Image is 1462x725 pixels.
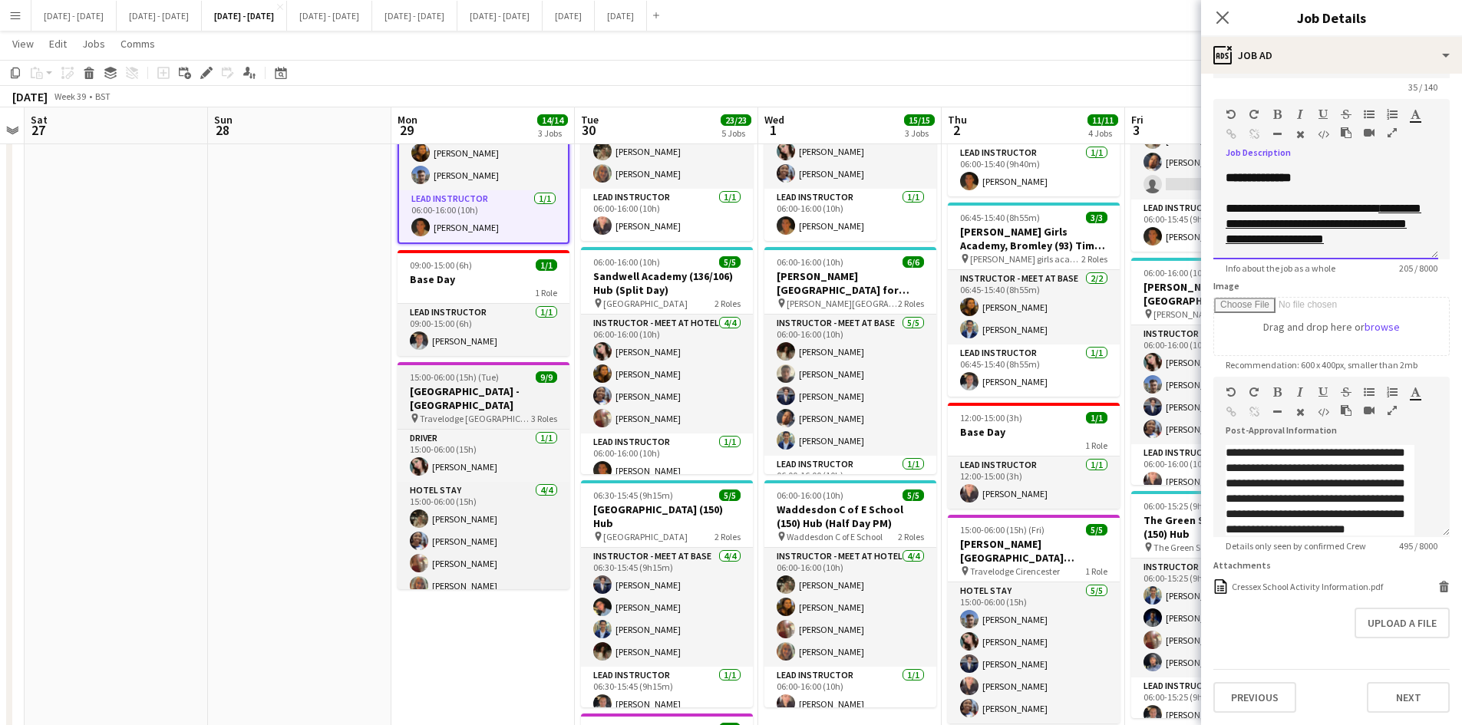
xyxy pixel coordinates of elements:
span: 1/1 [1086,412,1107,423]
div: 06:00-16:00 (10h)6/6[PERSON_NAME][GEOGRAPHIC_DATA] for Boys (170) Hub (Half Day PM) [PERSON_NAME]... [764,247,936,474]
div: 3 Jobs [538,127,567,139]
button: Insert video [1364,404,1375,417]
app-card-role: Instructor - Meet at Hotel4/406:00-16:00 (10h)[PERSON_NAME][PERSON_NAME][PERSON_NAME][PERSON_NAME] [581,315,753,433]
span: Sat [31,113,48,127]
h3: Job Details [1201,8,1462,28]
app-job-card: 15:00-06:00 (15h) (Tue)9/9[GEOGRAPHIC_DATA] - [GEOGRAPHIC_DATA] Travelodge [GEOGRAPHIC_DATA] [GEO... [398,362,569,589]
app-job-card: 12:00-15:00 (3h)1/1Base Day1 RoleLead Instructor1/112:00-15:00 (3h)[PERSON_NAME] [948,403,1120,509]
app-card-role: Lead Instructor1/106:00-16:00 (10h)[PERSON_NAME] [581,433,753,486]
button: Redo [1249,108,1259,120]
h3: Waddesdon C of E School (150) Hub (Half Day PM) [764,503,936,530]
button: Next [1367,682,1450,713]
app-card-role: Lead Instructor1/106:45-15:40 (8h55m)[PERSON_NAME] [948,344,1120,397]
button: Unordered List [1364,108,1375,120]
span: Sun [214,113,233,127]
div: 06:00-15:25 (9h25m)5/5The Green School for Girls (150) Hub The Green School for Girls2 RolesInstr... [1131,491,1303,718]
h3: [PERSON_NAME] Girls Academy, Bromley (93) Time Attack [948,225,1120,252]
div: 3 Jobs [905,127,934,139]
span: 5/5 [719,489,741,501]
app-card-role: Lead Instructor1/106:30-15:45 (9h15m)[PERSON_NAME] [581,667,753,719]
span: 15:00-06:00 (15h) (Tue) [410,371,499,383]
span: 2 [946,121,967,139]
button: Underline [1318,108,1328,120]
button: [DATE] - [DATE] [287,1,372,31]
span: 15:00-06:00 (15h) (Fri) [960,524,1045,536]
div: 5 Jobs [721,127,751,139]
button: Bold [1272,108,1282,120]
span: [GEOGRAPHIC_DATA] [603,531,688,542]
span: 1 [762,121,784,139]
button: Undo [1226,108,1236,120]
button: Ordered List [1387,108,1398,120]
span: Edit [49,37,67,51]
a: View [6,34,40,54]
span: 06:00-16:00 (10h) [777,489,843,501]
button: Previous [1213,682,1296,713]
app-card-role: Lead Instructor1/106:00-15:40 (9h40m)[PERSON_NAME] [948,144,1120,196]
span: 1/1 [536,259,557,271]
app-card-role: Instructor - Meet at Base2/206:45-15:40 (8h55m)[PERSON_NAME][PERSON_NAME] [948,270,1120,344]
h3: [GEOGRAPHIC_DATA] - [GEOGRAPHIC_DATA] [398,384,569,412]
button: [DATE] - [DATE] [457,1,543,31]
app-job-card: 09:00-15:00 (6h)1/1Base Day1 RoleLead Instructor1/109:00-15:00 (6h)[PERSON_NAME] [398,250,569,356]
button: Fullscreen [1387,404,1398,417]
app-card-role: Driver1/115:00-06:00 (15h)[PERSON_NAME] [398,430,569,482]
h3: [PERSON_NAME][GEOGRAPHIC_DATA] for Boys (170) Hub (Half Day PM) [764,269,936,297]
button: Horizontal Line [1272,406,1282,418]
div: BST [95,91,111,102]
app-card-role: Lead Instructor1/109:00-15:00 (6h)[PERSON_NAME] [398,304,569,356]
span: The Green School for Girls [1153,542,1252,553]
span: Recommendation: 600 x 400px, smaller than 2mb [1213,359,1430,371]
app-card-role: Lead Instructor1/106:00-16:00 (10h)[PERSON_NAME] [399,190,568,242]
app-card-role: Instructor - Meet at Hotel4/406:00-16:00 (10h)[PERSON_NAME][PERSON_NAME][PERSON_NAME][PERSON_NAME] [764,548,936,667]
app-job-card: 06:30-15:45 (9h15m)5/5[GEOGRAPHIC_DATA] (150) Hub [GEOGRAPHIC_DATA]2 RolesInstructor - Meet at Ba... [581,480,753,707]
button: Insert video [1364,127,1375,139]
span: 2 Roles [714,298,741,309]
button: Bold [1272,386,1282,398]
app-card-role: Lead Instructor1/106:00-16:00 (10h)[PERSON_NAME] [581,189,753,241]
h3: Base Day [398,272,569,286]
span: Travelodge [GEOGRAPHIC_DATA] [GEOGRAPHIC_DATA] [420,413,531,424]
span: 30 [579,121,599,139]
span: 06:45-15:40 (8h55m) [960,212,1040,223]
span: 09:00-15:00 (6h) [410,259,472,271]
button: Upload a file [1355,608,1450,638]
app-job-card: 06:00-16:00 (10h)5/5Waddesdon C of E School (150) Hub (Half Day PM) Waddesdon C of E School2 Role... [764,480,936,707]
span: Comms [120,37,155,51]
span: Mon [398,113,417,127]
a: Jobs [76,34,111,54]
app-card-role: Hotel Stay5/515:00-06:00 (15h)[PERSON_NAME][PERSON_NAME][PERSON_NAME][PERSON_NAME][PERSON_NAME] [948,582,1120,723]
span: Travelodge Cirencester [970,565,1060,577]
span: Details only seen by confirmed Crew [1213,540,1378,552]
span: 1 Role [1085,440,1107,451]
span: Info about the job as a whole [1213,262,1348,274]
div: Cressex School Activity Information.pdf [1232,581,1383,592]
span: 2 Roles [898,531,924,542]
span: 6/6 [903,256,924,268]
span: 12:00-15:00 (3h) [960,412,1022,423]
span: Jobs [82,37,105,51]
button: Italic [1295,108,1305,120]
span: 5/5 [719,256,741,268]
span: 15/15 [904,114,935,126]
app-card-role: Lead Instructor1/106:00-16:00 (10h)[PERSON_NAME] [764,667,936,719]
a: Comms [114,34,161,54]
h3: [PERSON_NAME][GEOGRAPHIC_DATA][PERSON_NAME] [948,537,1120,565]
app-job-card: 06:45-15:40 (8h55m)3/3[PERSON_NAME] Girls Academy, Bromley (93) Time Attack [PERSON_NAME] girls a... [948,203,1120,397]
app-card-role: Instructor - Meet at Base4/406:30-15:45 (9h15m)[PERSON_NAME][PERSON_NAME][PERSON_NAME][PERSON_NAME] [581,548,753,667]
app-job-card: 06:00-16:00 (10h)5/5Sandwell Academy (136/106) Hub (Split Day) [GEOGRAPHIC_DATA]2 RolesInstructor... [581,247,753,474]
span: 06:00-15:25 (9h25m) [1144,500,1223,512]
button: Italic [1295,386,1305,398]
span: 2 Roles [1081,253,1107,265]
span: Fri [1131,113,1144,127]
span: 3 Roles [531,413,557,424]
span: 06:00-16:00 (10h) [777,256,843,268]
span: Week 39 [51,91,89,102]
span: [PERSON_NAME][GEOGRAPHIC_DATA] for Boys [787,298,898,309]
span: [PERSON_NAME] girls academy bromley [970,253,1081,265]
